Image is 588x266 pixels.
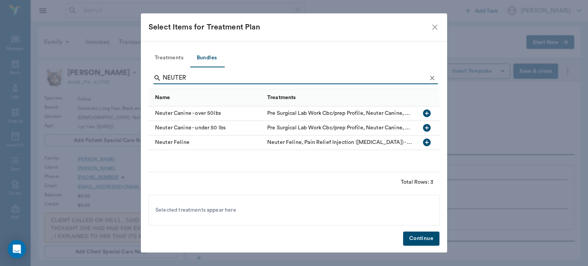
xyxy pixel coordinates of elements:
[149,21,430,33] div: Select Items for Treatment Plan
[149,135,263,150] div: Neuter Feline
[149,106,263,121] div: Neuter Canine - over 50lbs
[267,87,296,108] div: Treatments
[163,72,426,84] input: Find a treatment
[263,89,416,106] div: Treatments
[155,206,236,214] span: Selected treatments appear here
[426,72,438,84] button: Clear
[149,89,263,106] div: Name
[403,232,439,246] button: Continue
[401,178,433,186] div: Total Rows: 3
[267,139,413,146] div: Neuter Feline, Pain Relief Injection (meloxicam) - (included), Antibiotic Injection (Penicillin/A...
[267,109,413,117] div: Pre Surgical Lab Work Cbc/prep Profile, Neuter Canine, Over 50 lbs, Elizabethan Collar, Carprofen...
[267,124,413,132] div: Pre Surgical Lab Work Cbc/prep Profile, Neuter Canine, Under 50 lbs, Elizabethan Collar, Carprofe...
[154,72,438,86] div: Search
[149,121,263,135] div: Neuter Canine - under 50 lbs
[149,49,189,67] button: Treatments
[189,49,224,67] button: Bundles
[155,87,170,108] div: Name
[8,240,26,258] div: Open Intercom Messenger
[430,23,439,32] button: close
